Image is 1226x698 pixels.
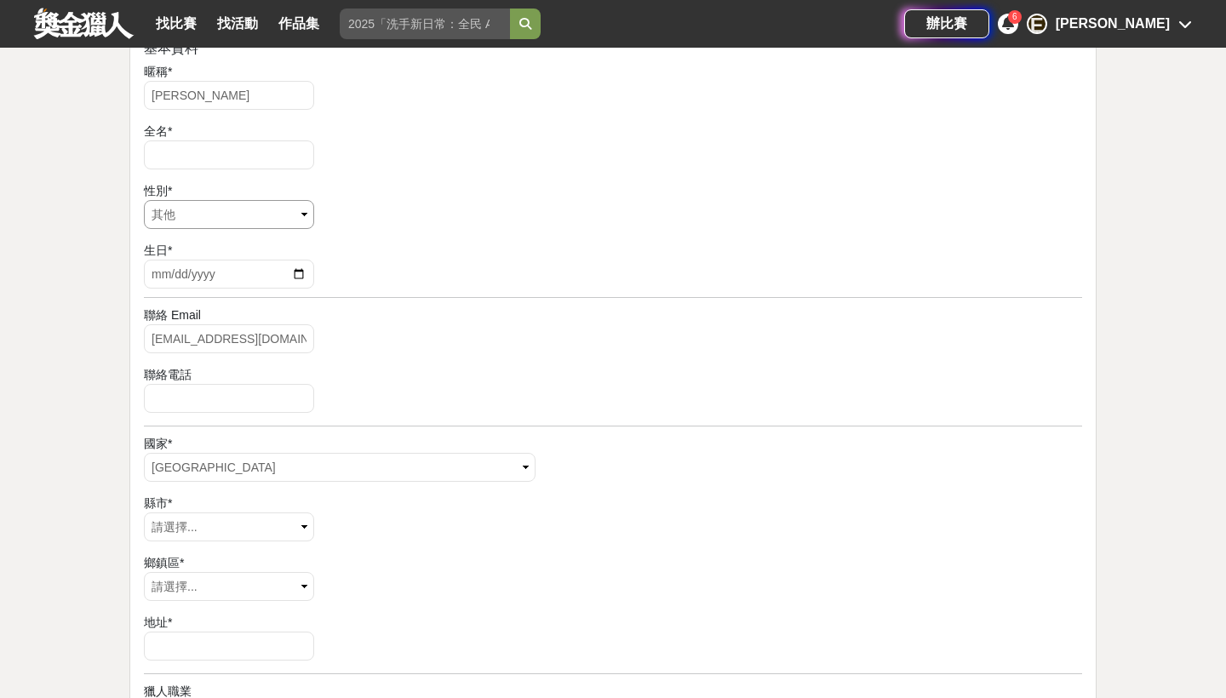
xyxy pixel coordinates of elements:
input: 2025「洗手新日常：全民 ALL IN」洗手歌全台徵選 [340,9,510,39]
span: 全名 [144,124,168,138]
div: E [1027,14,1047,34]
div: [PERSON_NAME] [1056,14,1170,34]
a: 找比賽 [149,12,203,36]
span: 6 [1012,12,1017,21]
span: 獵人職業 [144,684,192,698]
span: 鄉鎮區 [144,556,180,569]
span: 地址 [144,615,168,629]
span: 聯絡電話 [144,368,192,381]
span: 聯絡 Email [144,308,201,322]
span: 暱稱 [144,65,168,78]
span: 生日 [144,243,168,257]
span: 縣市 [144,496,168,510]
a: 作品集 [272,12,326,36]
span: 國家 [144,437,168,450]
div: 基本資料 [144,38,1082,59]
a: 辦比賽 [904,9,989,38]
a: 找活動 [210,12,265,36]
span: 性別 [144,184,168,197]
